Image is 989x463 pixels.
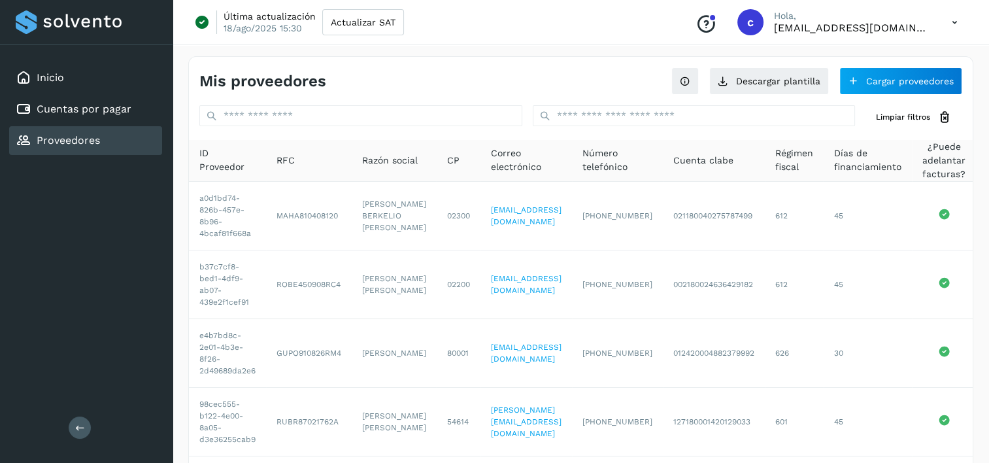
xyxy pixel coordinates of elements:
[362,154,418,167] span: Razón social
[673,154,733,167] span: Cuenta clabe
[865,105,962,129] button: Limpiar filtros
[663,319,765,388] td: 012420004882379992
[437,319,480,388] td: 80001
[277,154,295,167] span: RFC
[37,103,131,115] a: Cuentas por pagar
[266,319,352,388] td: GUPO910826RM4
[491,405,562,438] a: [PERSON_NAME][EMAIL_ADDRESS][DOMAIN_NAME]
[437,388,480,456] td: 54614
[765,182,824,250] td: 612
[189,250,266,319] td: b37c7cf8-bed1-4df9-ab07-439e2f1cef91
[37,71,64,84] a: Inicio
[663,250,765,319] td: 002180024636429182
[224,10,316,22] p: Última actualización
[266,388,352,456] td: RUBR87021762A
[824,182,912,250] td: 45
[582,349,652,358] span: [PHONE_NUMBER]
[824,388,912,456] td: 45
[189,319,266,388] td: e4b7bd8c-2e01-4b3e-8f26-2d49689da2e6
[491,146,562,174] span: Correo electrónico
[839,67,962,95] button: Cargar proveedores
[189,182,266,250] td: a0d1bd74-826b-457e-8b96-4bcaf81f668a
[774,10,931,22] p: Hola,
[37,134,100,146] a: Proveedores
[663,182,765,250] td: 021180040275787499
[922,140,965,181] span: ¿Puede adelantar facturas?
[352,319,437,388] td: [PERSON_NAME]
[765,388,824,456] td: 601
[834,146,901,174] span: Días de financiamiento
[824,319,912,388] td: 30
[437,182,480,250] td: 02300
[9,63,162,92] div: Inicio
[266,250,352,319] td: ROBE450908RC4
[352,388,437,456] td: [PERSON_NAME] [PERSON_NAME]
[491,205,562,226] a: [EMAIL_ADDRESS][DOMAIN_NAME]
[582,280,652,289] span: [PHONE_NUMBER]
[765,319,824,388] td: 626
[189,388,266,456] td: 98cec555-b122-4e00-8a05-d3e36255cab9
[447,154,460,167] span: CP
[774,22,931,34] p: cxp@53cargo.com
[824,250,912,319] td: 45
[876,111,930,123] span: Limpiar filtros
[491,274,562,295] a: [EMAIL_ADDRESS][DOMAIN_NAME]
[582,417,652,426] span: [PHONE_NUMBER]
[266,182,352,250] td: MAHA810408120
[352,250,437,319] td: [PERSON_NAME] [PERSON_NAME]
[9,95,162,124] div: Cuentas por pagar
[322,9,404,35] button: Actualizar SAT
[582,211,652,220] span: [PHONE_NUMBER]
[199,146,256,174] span: ID Proveedor
[9,126,162,155] div: Proveedores
[199,72,326,91] h4: Mis proveedores
[582,146,652,174] span: Número telefónico
[352,182,437,250] td: [PERSON_NAME] BERKELIO [PERSON_NAME]
[224,22,302,34] p: 18/ago/2025 15:30
[491,343,562,364] a: [EMAIL_ADDRESS][DOMAIN_NAME]
[437,250,480,319] td: 02200
[709,67,829,95] button: Descargar plantilla
[331,18,395,27] span: Actualizar SAT
[775,146,813,174] span: Régimen fiscal
[765,250,824,319] td: 612
[663,388,765,456] td: 127180001420129033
